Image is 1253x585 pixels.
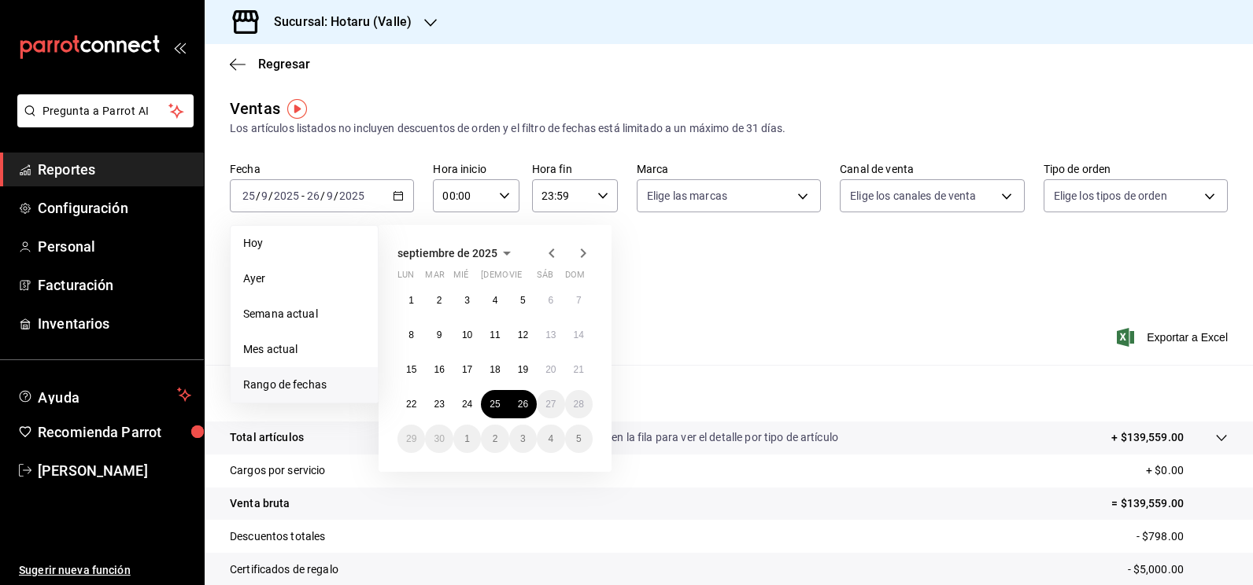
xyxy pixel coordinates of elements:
button: open_drawer_menu [173,41,186,53]
div: Los artículos listados no incluyen descuentos de orden y el filtro de fechas está limitado a un m... [230,120,1228,137]
abbr: 24 de septiembre de 2025 [462,399,472,410]
img: Tooltip marker [287,99,307,119]
span: Ayuda [38,385,171,404]
p: Cargos por servicio [230,462,326,479]
span: / [256,189,261,202]
button: 19 de septiembre de 2025 [509,355,537,384]
abbr: miércoles [453,270,468,286]
input: -- [306,189,320,202]
button: Pregunta a Parrot AI [17,94,194,127]
h3: Sucursal: Hotaru (Valle) [261,13,412,31]
button: 29 de septiembre de 2025 [397,425,425,453]
label: Fecha [230,164,414,175]
span: Rango de fechas [243,377,365,393]
button: 10 de septiembre de 2025 [453,321,481,349]
abbr: 13 de septiembre de 2025 [545,329,556,340]
abbr: 3 de septiembre de 2025 [464,295,470,306]
abbr: 17 de septiembre de 2025 [462,364,472,375]
p: - $5,000.00 [1128,561,1228,578]
input: -- [242,189,256,202]
abbr: 10 de septiembre de 2025 [462,329,472,340]
button: 12 de septiembre de 2025 [509,321,537,349]
p: - $798.00 [1137,528,1228,545]
button: 14 de septiembre de 2025 [565,321,593,349]
abbr: 22 de septiembre de 2025 [406,399,416,410]
p: Descuentos totales [230,528,325,545]
abbr: 7 de septiembre de 2025 [576,295,582,306]
span: Regresar [258,57,310,72]
span: Facturación [38,274,191,296]
span: Elige los canales de venta [850,188,976,204]
span: / [334,189,338,202]
abbr: 4 de octubre de 2025 [548,433,553,444]
button: 17 de septiembre de 2025 [453,355,481,384]
button: 4 de septiembre de 2025 [481,286,508,315]
span: Elige las marcas [647,188,727,204]
button: 22 de septiembre de 2025 [397,390,425,418]
button: 4 de octubre de 2025 [537,425,564,453]
button: 9 de septiembre de 2025 [425,321,453,349]
p: Certificados de regalo [230,561,338,578]
abbr: 16 de septiembre de 2025 [434,364,444,375]
button: Regresar [230,57,310,72]
button: 7 de septiembre de 2025 [565,286,593,315]
a: Pregunta a Parrot AI [11,114,194,131]
button: 21 de septiembre de 2025 [565,355,593,384]
abbr: 9 de septiembre de 2025 [437,329,442,340]
p: = $139,559.00 [1111,495,1228,512]
button: 3 de octubre de 2025 [509,425,537,453]
label: Marca [637,164,821,175]
span: Inventarios [38,313,191,334]
input: ---- [273,189,300,202]
span: Reportes [38,159,191,180]
button: 30 de septiembre de 2025 [425,425,453,453]
button: 25 de septiembre de 2025 [481,390,508,418]
button: 2 de septiembre de 2025 [425,286,453,315]
p: + $0.00 [1146,462,1228,479]
abbr: 20 de septiembre de 2025 [545,364,556,375]
input: ---- [338,189,365,202]
abbr: 15 de septiembre de 2025 [406,364,416,375]
abbr: 27 de septiembre de 2025 [545,399,556,410]
button: 27 de septiembre de 2025 [537,390,564,418]
label: Canal de venta [840,164,1024,175]
span: - [301,189,305,202]
abbr: 14 de septiembre de 2025 [574,329,584,340]
abbr: 1 de septiembre de 2025 [408,295,414,306]
button: 8 de septiembre de 2025 [397,321,425,349]
abbr: 18 de septiembre de 2025 [490,364,500,375]
abbr: 5 de octubre de 2025 [576,433,582,444]
button: 1 de octubre de 2025 [453,425,481,453]
abbr: 4 de septiembre de 2025 [493,295,498,306]
span: [PERSON_NAME] [38,460,191,481]
p: Venta bruta [230,495,290,512]
abbr: 30 de septiembre de 2025 [434,433,444,444]
button: 16 de septiembre de 2025 [425,355,453,384]
abbr: 26 de septiembre de 2025 [518,399,528,410]
abbr: 19 de septiembre de 2025 [518,364,528,375]
abbr: viernes [509,270,522,286]
label: Hora fin [532,164,618,175]
abbr: 21 de septiembre de 2025 [574,364,584,375]
abbr: sábado [537,270,553,286]
abbr: 23 de septiembre de 2025 [434,399,444,410]
span: Configuración [38,197,191,219]
abbr: lunes [397,270,414,286]
button: 1 de septiembre de 2025 [397,286,425,315]
abbr: 3 de octubre de 2025 [520,433,526,444]
button: septiembre de 2025 [397,244,516,263]
button: 3 de septiembre de 2025 [453,286,481,315]
span: Semana actual [243,306,365,322]
abbr: 1 de octubre de 2025 [464,433,470,444]
span: Ayer [243,270,365,287]
abbr: 2 de septiembre de 2025 [437,295,442,306]
div: Ventas [230,97,280,120]
p: Total artículos [230,429,304,446]
button: Exportar a Excel [1120,328,1228,347]
span: / [320,189,325,202]
abbr: jueves [481,270,574,286]
input: -- [326,189,334,202]
span: Hoy [243,235,365,252]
